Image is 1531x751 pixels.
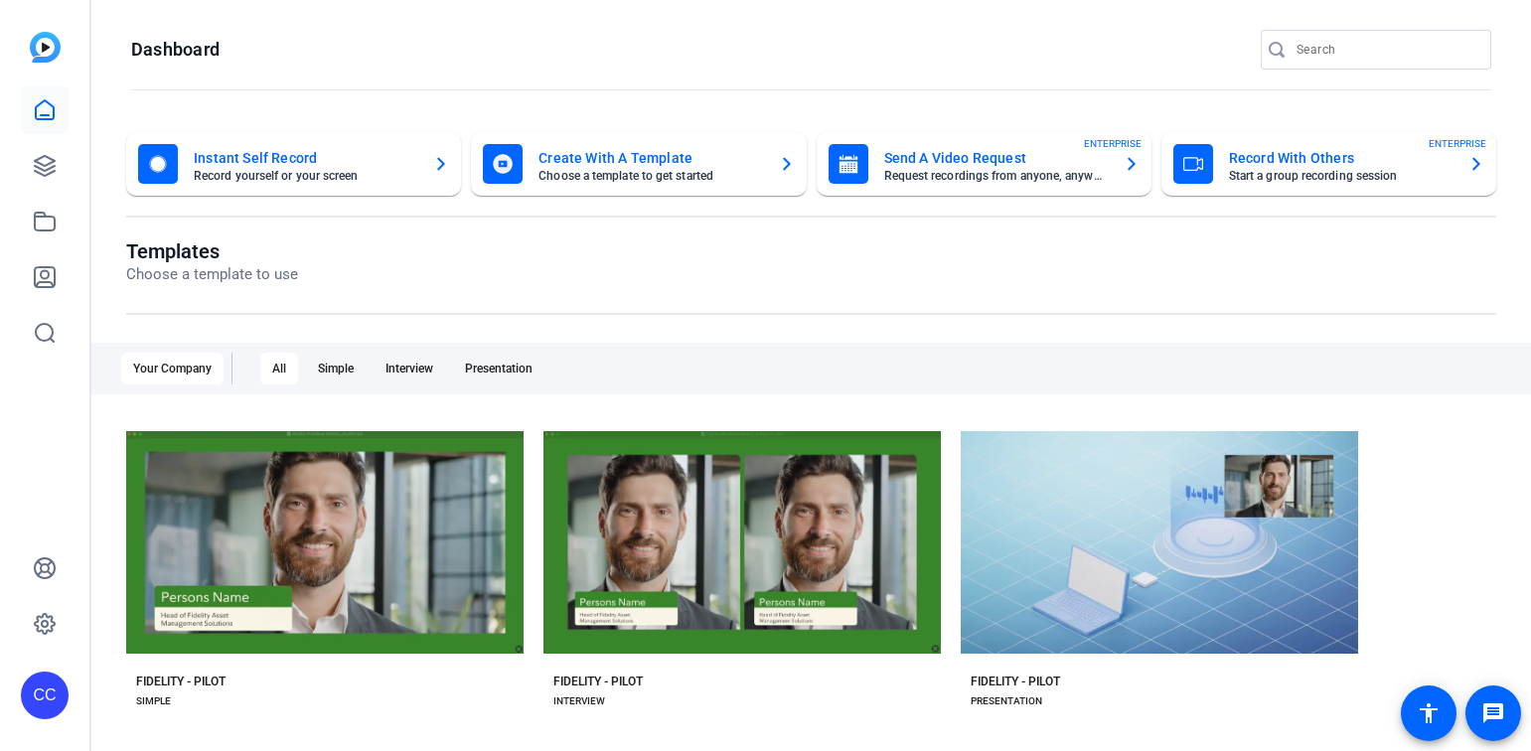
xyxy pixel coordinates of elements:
[260,353,298,384] div: All
[884,170,1108,182] mat-card-subtitle: Request recordings from anyone, anywhere
[306,353,366,384] div: Simple
[1084,136,1142,151] span: ENTERPRISE
[1481,701,1505,725] mat-icon: message
[884,146,1108,170] mat-card-title: Send A Video Request
[1417,701,1441,725] mat-icon: accessibility
[471,132,806,196] button: Create With A TemplateChoose a template to get started
[538,170,762,182] mat-card-subtitle: Choose a template to get started
[136,674,226,689] div: FIDELITY - PILOT
[553,693,605,709] div: INTERVIEW
[553,674,643,689] div: FIDELITY - PILOT
[453,353,544,384] div: Presentation
[126,132,461,196] button: Instant Self RecordRecord yourself or your screen
[817,132,1151,196] button: Send A Video RequestRequest recordings from anyone, anywhereENTERPRISE
[1297,38,1475,62] input: Search
[30,32,61,63] img: blue-gradient.svg
[131,38,220,62] h1: Dashboard
[1229,146,1453,170] mat-card-title: Record With Others
[971,693,1042,709] div: PRESENTATION
[121,353,224,384] div: Your Company
[136,693,171,709] div: SIMPLE
[21,672,69,719] div: CC
[1229,170,1453,182] mat-card-subtitle: Start a group recording session
[374,353,445,384] div: Interview
[194,170,417,182] mat-card-subtitle: Record yourself or your screen
[971,674,1060,689] div: FIDELITY - PILOT
[126,239,298,263] h1: Templates
[1161,132,1496,196] button: Record With OthersStart a group recording sessionENTERPRISE
[194,146,417,170] mat-card-title: Instant Self Record
[1429,136,1486,151] span: ENTERPRISE
[538,146,762,170] mat-card-title: Create With A Template
[126,263,298,286] p: Choose a template to use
